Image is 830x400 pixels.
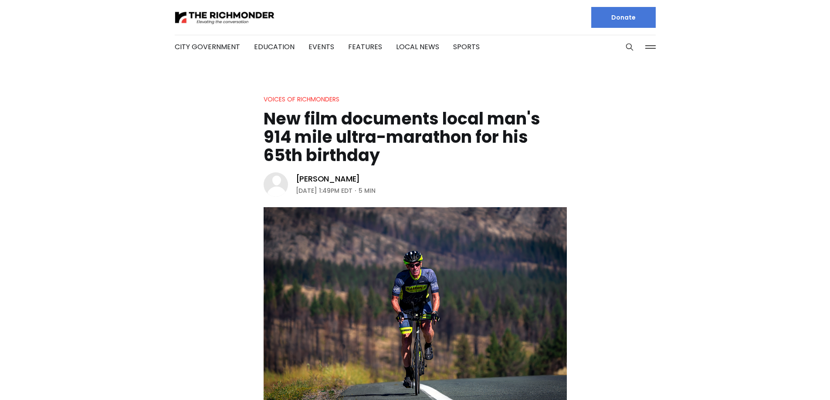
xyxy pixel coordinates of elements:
time: [DATE] 1:49PM EDT [296,185,352,196]
img: The Richmonder [175,10,275,25]
button: Search this site [623,40,636,54]
a: Events [308,42,334,52]
a: [PERSON_NAME] [296,174,360,184]
a: Voices of Richmonders [264,95,339,104]
span: 5 min [359,185,376,196]
a: City Government [175,42,240,52]
a: Donate [591,7,656,28]
a: Local News [396,42,439,52]
a: Features [348,42,382,52]
a: Education [254,42,295,52]
h1: New film documents local man's 914 mile ultra-marathon for his 65th birthday [264,110,567,165]
a: Sports [453,42,480,52]
iframe: portal-trigger [612,357,830,400]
